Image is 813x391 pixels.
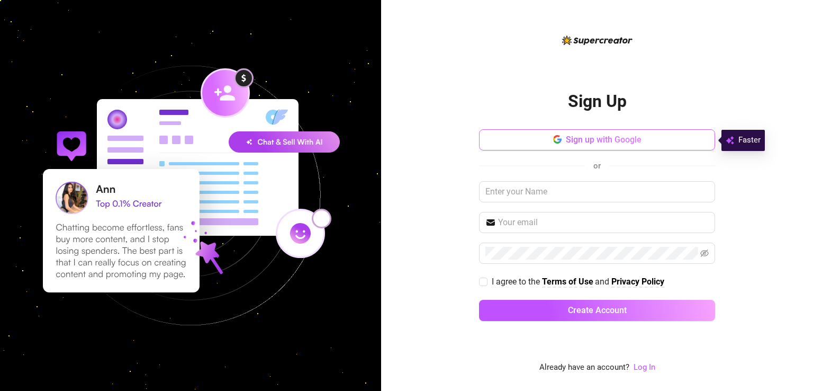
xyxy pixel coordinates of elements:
span: Already have an account? [539,361,629,374]
span: eye-invisible [700,249,709,257]
strong: Privacy Policy [611,277,664,287]
span: and [595,277,611,287]
img: svg%3e [726,134,734,147]
h2: Sign Up [568,91,627,112]
span: I agree to the [492,277,542,287]
span: Sign up with Google [566,135,642,145]
button: Sign up with Google [479,129,715,150]
a: Privacy Policy [611,277,664,288]
strong: Terms of Use [542,277,593,287]
button: Create Account [479,300,715,321]
span: Faster [738,134,761,147]
span: Create Account [568,305,627,315]
img: signup-background-D0MIrEPF.svg [7,12,374,379]
input: Enter your Name [479,181,715,202]
a: Terms of Use [542,277,593,288]
span: or [593,161,601,171]
input: Your email [498,216,709,229]
a: Log In [634,362,655,372]
a: Log In [634,361,655,374]
img: logo-BBDzfeDw.svg [562,35,633,45]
